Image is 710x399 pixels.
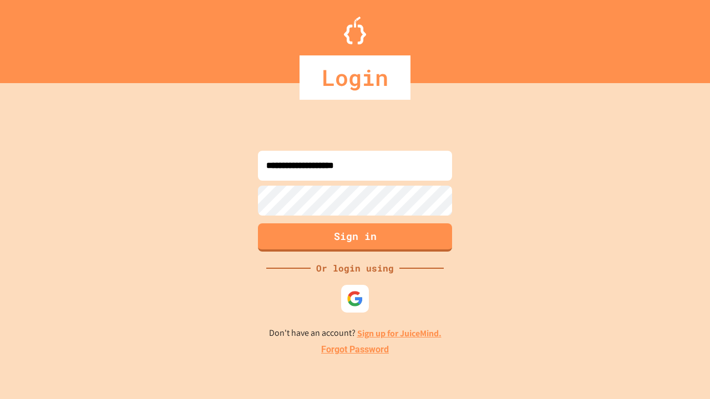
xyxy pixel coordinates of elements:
a: Forgot Password [321,343,389,356]
div: Or login using [311,262,399,275]
a: Sign up for JuiceMind. [357,328,442,339]
img: google-icon.svg [347,290,363,307]
button: Sign in [258,223,452,252]
p: Don't have an account? [269,326,442,340]
img: Logo.svg [344,17,366,44]
div: Login [300,55,410,100]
